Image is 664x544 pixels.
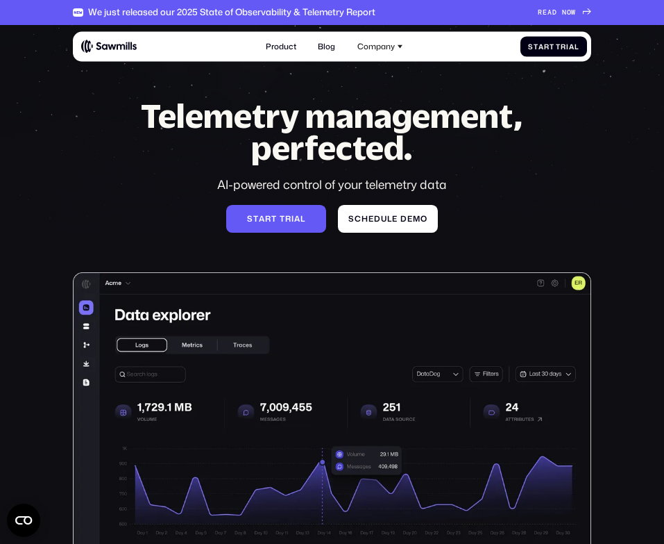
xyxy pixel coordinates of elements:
h1: Telemetry management, perfected. [120,100,543,165]
span: A [547,8,552,17]
span: S [348,214,355,224]
span: W [571,8,576,17]
span: i [291,214,294,224]
span: d [400,214,407,224]
span: a [294,214,300,224]
span: R [538,8,543,17]
span: r [265,214,271,224]
a: Starttrial [226,205,326,233]
span: u [381,214,387,224]
span: e [407,214,413,224]
span: T [556,42,561,51]
span: D [552,8,557,17]
span: l [300,214,305,224]
span: i [566,42,569,51]
a: StartTrial [520,36,587,56]
span: c [355,214,361,224]
span: E [543,8,547,17]
span: t [534,42,538,51]
div: Company [357,42,395,51]
span: r [544,42,550,51]
span: r [285,214,291,224]
div: AI-powered control of your telemetry data [120,176,543,193]
button: Open CMP widget [7,504,40,537]
span: o [420,214,427,224]
a: Scheduledemo [338,205,438,233]
span: t [253,214,259,224]
span: a [569,42,574,51]
span: e [368,214,374,224]
a: READNOW [538,8,590,17]
span: t [550,42,554,51]
span: t [280,214,285,224]
span: N [562,8,567,17]
span: O [567,8,572,17]
span: l [387,214,392,224]
span: l [574,42,579,51]
span: a [538,42,544,51]
div: We just released our 2025 State of Observability & Telemetry Report [88,7,375,18]
span: e [392,214,398,224]
span: h [361,214,368,224]
a: Product [259,35,302,57]
span: S [247,214,253,224]
span: d [374,214,381,224]
div: Company [351,35,408,57]
span: t [271,214,277,224]
span: S [528,42,534,51]
a: Blog [312,35,341,57]
span: m [413,214,420,224]
span: a [259,214,265,224]
span: r [561,42,566,51]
